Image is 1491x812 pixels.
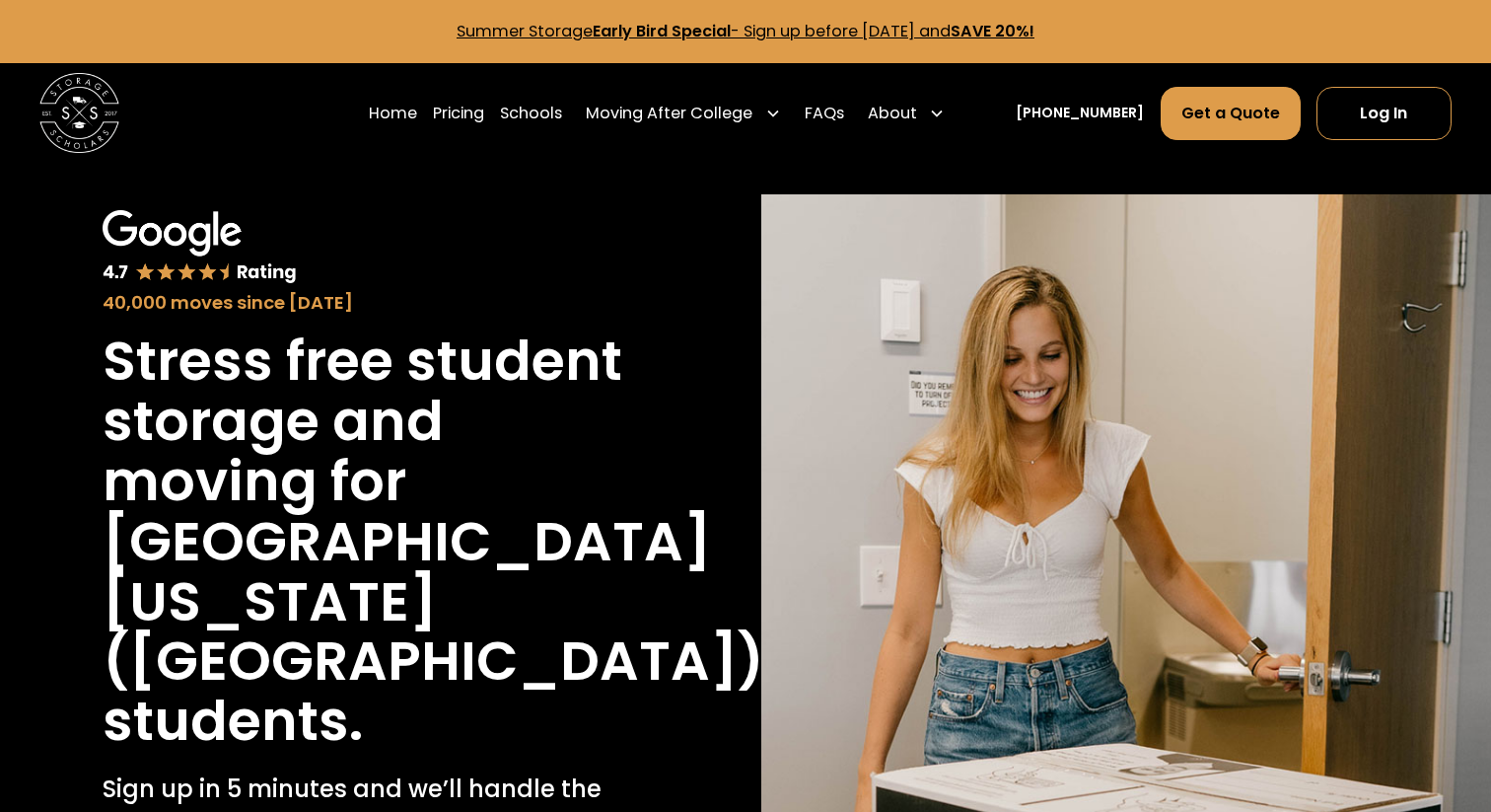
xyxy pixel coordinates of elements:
[1161,87,1301,140] a: Get a Quote
[805,86,844,141] a: FAQs
[103,512,764,693] h1: [GEOGRAPHIC_DATA][US_STATE] ([GEOGRAPHIC_DATA])
[103,289,628,316] div: 40,000 moves since [DATE]
[103,692,363,752] h1: students.
[457,20,1034,42] a: Summer StorageEarly Bird Special- Sign up before [DATE] andSAVE 20%!
[586,102,752,125] div: Moving After College
[103,210,297,284] img: Google 4.7 star rating
[1016,103,1144,123] a: [PHONE_NUMBER]
[103,332,628,512] h1: Stress free student storage and moving for
[951,20,1034,42] strong: SAVE 20%!
[1316,87,1452,140] a: Log In
[369,86,417,141] a: Home
[500,86,562,141] a: Schools
[860,86,953,141] div: About
[578,86,788,141] div: Moving After College
[433,86,484,141] a: Pricing
[868,102,917,125] div: About
[39,73,119,153] img: Storage Scholars main logo
[593,20,731,42] strong: Early Bird Special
